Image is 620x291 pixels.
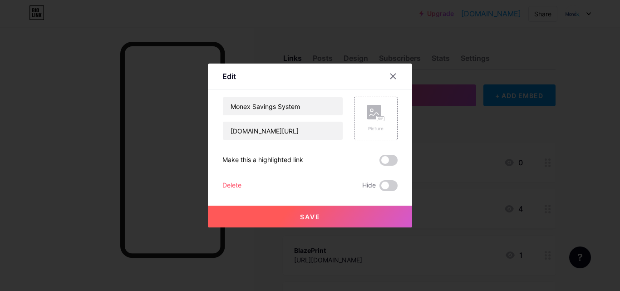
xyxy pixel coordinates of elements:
span: Hide [362,180,376,191]
input: URL [223,122,343,140]
div: Edit [222,71,236,82]
button: Save [208,206,412,227]
div: Picture [367,125,385,132]
input: Title [223,97,343,115]
div: Make this a highlighted link [222,155,303,166]
span: Save [300,213,320,221]
div: Delete [222,180,241,191]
